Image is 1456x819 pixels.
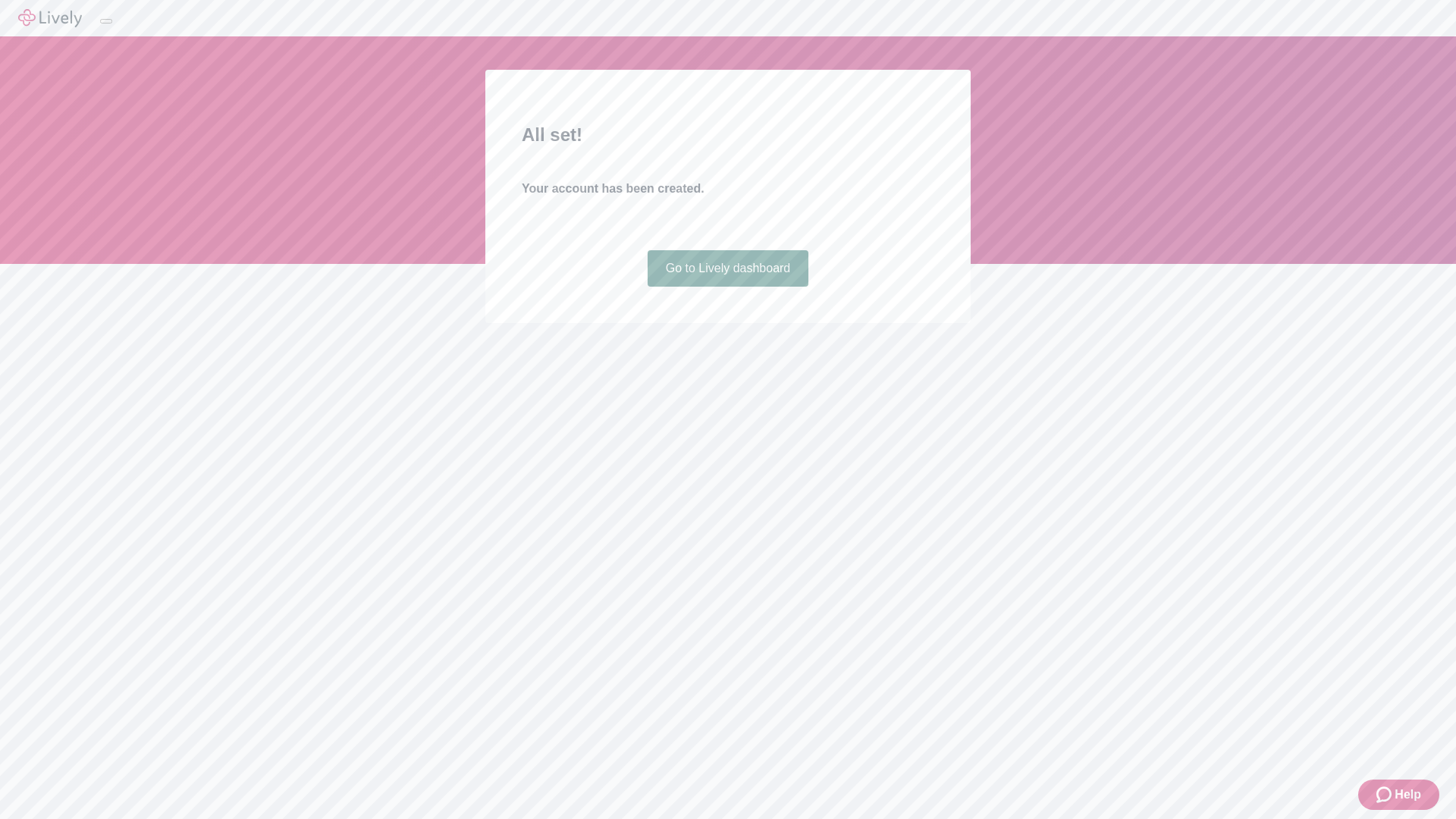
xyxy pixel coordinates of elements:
[648,250,809,287] a: Go to Lively dashboard
[100,19,112,24] button: Log out
[522,121,934,149] h2: All set!
[1376,786,1395,804] svg: Zendesk support icon
[1395,786,1421,804] span: Help
[1358,780,1439,810] button: Zendesk support iconHelp
[18,9,82,27] img: Lively
[522,180,934,198] h4: Your account has been created.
